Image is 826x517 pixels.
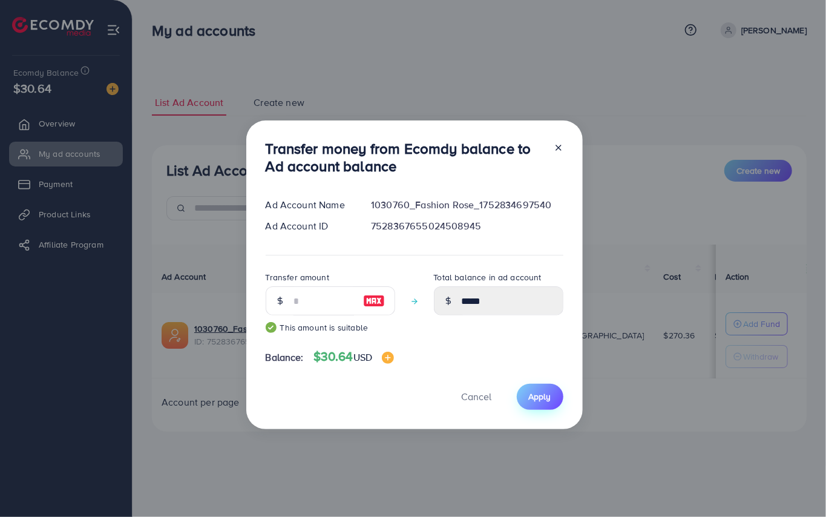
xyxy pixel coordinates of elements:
div: 7528367655024508945 [361,219,572,233]
img: image [382,352,394,364]
label: Total balance in ad account [434,271,542,283]
iframe: Chat [775,463,817,508]
img: guide [266,322,277,333]
div: Ad Account ID [256,219,362,233]
span: Apply [529,390,551,403]
h3: Transfer money from Ecomdy balance to Ad account balance [266,140,544,175]
button: Cancel [447,384,507,410]
div: 1030760_Fashion Rose_1752834697540 [361,198,572,212]
span: Balance: [266,351,304,364]
h4: $30.64 [313,349,394,364]
label: Transfer amount [266,271,329,283]
span: USD [353,351,372,364]
span: Cancel [462,390,492,403]
img: image [363,294,385,308]
button: Apply [517,384,563,410]
div: Ad Account Name [256,198,362,212]
small: This amount is suitable [266,321,395,334]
